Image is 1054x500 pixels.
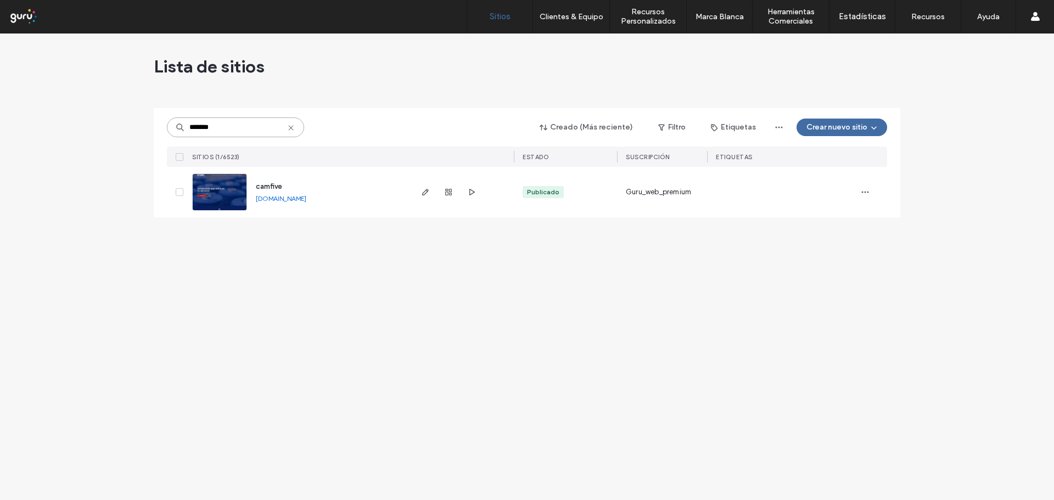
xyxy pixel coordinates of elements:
[540,12,603,21] label: Clientes & Equipo
[154,55,265,77] span: Lista de sitios
[701,119,766,136] button: Etiquetas
[626,187,691,198] span: Guru_web_premium
[527,187,559,197] div: Publicado
[797,119,887,136] button: Crear nuevo sitio
[647,119,697,136] button: Filtro
[839,12,886,21] label: Estadísticas
[977,12,1000,21] label: Ayuda
[753,7,829,26] label: Herramientas Comerciales
[696,12,744,21] label: Marca Blanca
[256,182,282,190] a: camfive
[911,12,945,21] label: Recursos
[523,153,549,161] span: ESTADO
[626,153,670,161] span: Suscripción
[530,119,643,136] button: Creado (Más reciente)
[610,7,686,26] label: Recursos Personalizados
[192,153,240,161] span: SITIOS (1/6523)
[490,12,511,21] label: Sitios
[716,153,753,161] span: ETIQUETAS
[24,8,54,18] span: Ayuda
[256,194,306,203] a: [DOMAIN_NAME]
